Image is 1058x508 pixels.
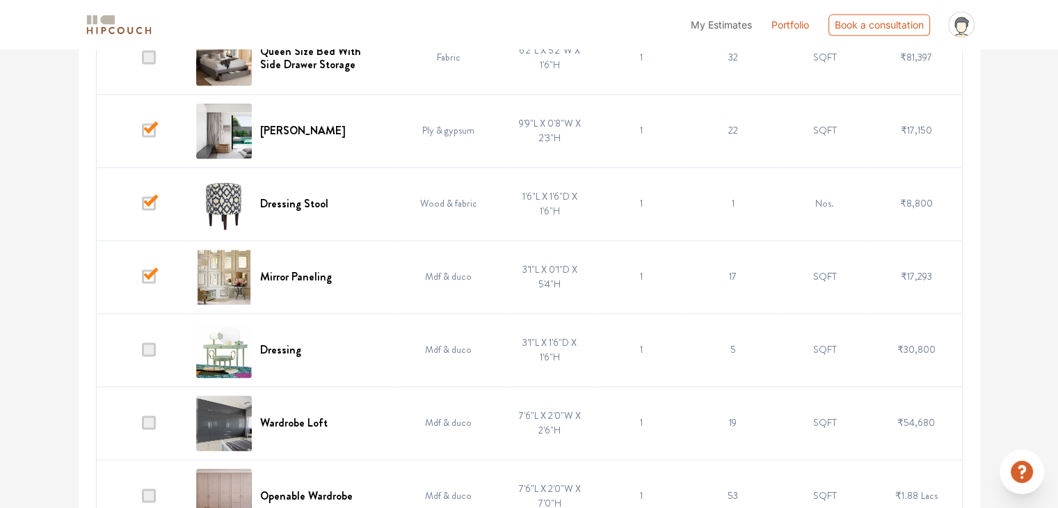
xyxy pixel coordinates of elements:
[897,415,935,429] span: ₹54,680
[196,249,252,305] img: Mirror Paneling
[504,313,596,386] td: 3'1"L X 1'6"D X 1'6"H
[260,416,328,429] h6: Wardrobe Loft
[196,322,252,378] img: Dressing
[196,176,252,232] img: Dressing Stool
[260,124,346,137] h6: [PERSON_NAME]
[771,17,809,32] a: Portfolio
[595,386,687,459] td: 1
[897,342,935,356] span: ₹30,800
[779,313,871,386] td: SQFT
[687,21,779,94] td: 32
[393,313,504,386] td: Mdf & duco
[504,240,596,313] td: 3'1"L X 0'1"D X 5'4"H
[393,167,504,240] td: Wood & fabric
[84,13,154,37] img: logo-horizontal.svg
[260,45,385,71] h6: Queen Size Bed With Side Drawer Storage
[595,313,687,386] td: 1
[687,386,779,459] td: 19
[504,94,596,167] td: 9'9"L X 0'8"W X 2'3"H
[260,343,301,356] h6: Dressing
[393,94,504,167] td: Ply & gypsum
[779,386,871,459] td: SQFT
[687,167,779,240] td: 1
[196,103,252,159] img: Curtain Pelmet
[595,21,687,94] td: 1
[920,489,937,502] span: Lacs
[393,240,504,313] td: Mdf & duco
[504,21,596,94] td: 6'2"L X 5'2"W X 1'6"H
[260,197,328,210] h6: Dressing Stool
[900,50,932,64] span: ₹81,397
[828,14,930,35] div: Book a consultation
[900,269,931,283] span: ₹17,293
[779,240,871,313] td: SQFT
[900,123,931,137] span: ₹17,150
[899,196,932,210] span: ₹8,800
[779,21,871,94] td: SQFT
[595,94,687,167] td: 1
[779,167,871,240] td: Nos.
[393,21,504,94] td: Fabric
[687,94,779,167] td: 22
[260,270,332,283] h6: Mirror Paneling
[196,395,252,451] img: Wardrobe Loft
[504,386,596,459] td: 7'6"L X 2'0"W X 2'6"H
[84,9,154,40] span: logo-horizontal.svg
[895,489,917,502] span: ₹1.88
[687,313,779,386] td: 5
[595,167,687,240] td: 1
[691,19,752,31] span: My Estimates
[196,30,252,86] img: Queen Size Bed With Side Drawer Storage
[687,240,779,313] td: 17
[779,94,871,167] td: SQFT
[595,240,687,313] td: 1
[504,167,596,240] td: 1'6"L X 1'6"D X 1'6"H
[393,386,504,459] td: Mdf & duco
[260,489,353,502] h6: Openable Wardrobe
